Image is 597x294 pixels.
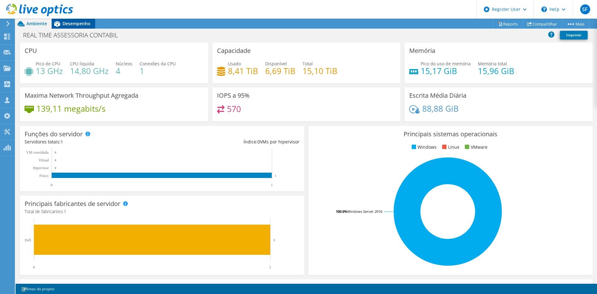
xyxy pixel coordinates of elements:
span: Memória total [478,61,507,67]
h4: 570 [227,105,241,112]
span: Ambiente [26,21,47,26]
span: 1 [64,208,66,214]
h1: REAL TIME ASSESSORIA CONTABIL [20,32,127,39]
text: VM convidada [26,150,49,155]
text: Virtual [39,158,49,162]
tspan: 100.0% [336,209,347,214]
li: Windows [410,144,437,151]
span: Total [303,61,313,67]
text: 0 [51,183,53,187]
span: CPU líquida [70,61,94,67]
a: Reports [493,19,523,29]
h4: 15,96 GiB [478,68,514,74]
h4: 139,11 megabits/s [36,105,105,112]
h4: 13 GHz [36,68,63,74]
text: Dell [25,238,31,242]
a: Mais [562,19,589,29]
span: Usado [228,61,241,67]
h3: Escrita Média Diária [409,92,466,99]
span: Conexões da CPU [140,61,176,67]
h4: 15,10 TiB [303,68,337,74]
span: Pico de CPU [36,61,60,67]
h4: 15,17 GiB [421,68,471,74]
h4: 4 [116,68,132,74]
span: Pico do uso de memória [421,61,471,67]
span: 0 [257,139,260,145]
h3: IOPS a 95% [217,92,250,99]
h4: 6,69 TiB [265,68,295,74]
svg: \n [541,7,547,12]
text: 0 [55,166,56,170]
h4: 8,41 TiB [228,68,258,74]
h4: Total de fabricantes: [25,208,299,215]
h3: Funções do servidor [25,131,83,138]
tspan: Windows Server 2016 [347,209,382,214]
tspan: Físico [39,174,49,178]
text: 1 [269,265,271,269]
li: VMware [463,144,488,151]
div: Índice: VMs por hipervisor [162,138,299,145]
h3: Principais fabricantes de servidor [25,200,120,207]
h3: CPU [25,47,37,54]
h4: 14,80 GHz [70,68,109,74]
div: Servidores totais: [25,138,162,145]
span: Desempenho [62,21,90,26]
h3: Capacidade [217,47,251,54]
text: 0 [55,151,56,154]
a: Imprimir [560,31,588,40]
a: Notas do projeto [17,285,59,293]
li: Linux [441,144,459,151]
span: Disponível [265,61,287,67]
text: 1 [273,238,275,242]
span: 1 [61,139,63,145]
text: 0 [33,265,35,269]
text: 0 [55,159,56,162]
text: Hipervisor [33,166,49,170]
text: 1 [275,174,276,177]
a: Compartilhar [522,19,562,29]
text: 1 [271,183,273,187]
h3: Maxima Network Throughput Agregada [25,92,138,99]
h4: 1 [140,68,176,74]
h3: Principais sistemas operacionais [313,131,588,138]
h3: Memória [409,47,435,54]
h4: 88,88 GiB [422,105,459,112]
span: SF [580,4,590,14]
span: Núcleos [116,61,132,67]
